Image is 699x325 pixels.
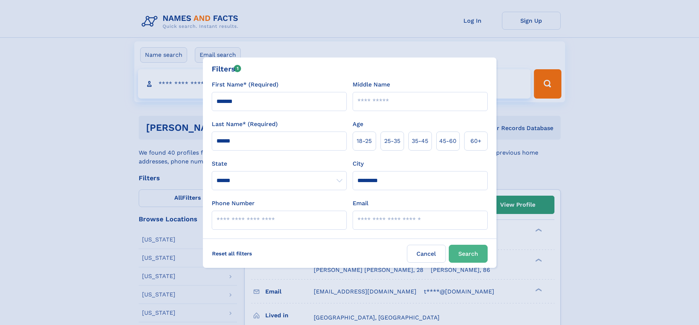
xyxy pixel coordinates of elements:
[449,245,488,263] button: Search
[353,159,364,168] label: City
[357,137,372,145] span: 18‑25
[470,137,481,145] span: 60+
[353,80,390,89] label: Middle Name
[212,80,278,89] label: First Name* (Required)
[212,63,241,74] div: Filters
[212,159,347,168] label: State
[212,120,278,129] label: Last Name* (Required)
[439,137,456,145] span: 45‑60
[412,137,428,145] span: 35‑45
[353,120,363,129] label: Age
[207,245,257,262] label: Reset all filters
[212,199,255,208] label: Phone Number
[384,137,400,145] span: 25‑35
[353,199,368,208] label: Email
[407,245,446,263] label: Cancel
